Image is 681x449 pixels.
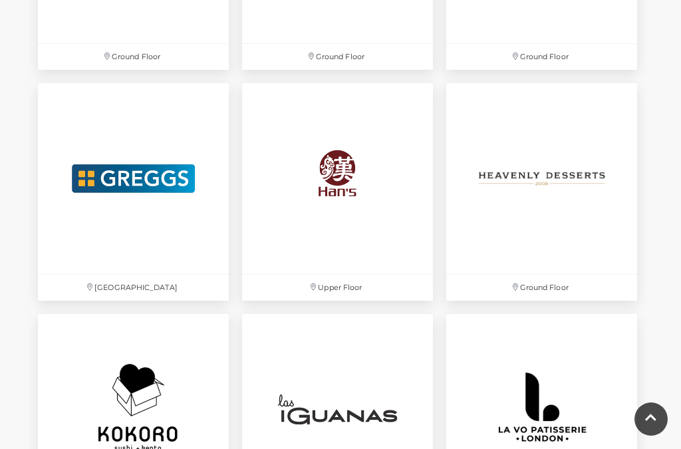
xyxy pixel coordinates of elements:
[38,44,229,70] p: Ground Floor
[440,76,644,307] a: Ground Floor
[235,76,440,307] a: Upper Floor
[38,275,229,301] p: [GEOGRAPHIC_DATA]
[446,275,637,301] p: Ground Floor
[242,44,433,70] p: Ground Floor
[31,76,235,307] a: [GEOGRAPHIC_DATA]
[446,44,637,70] p: Ground Floor
[242,275,433,301] p: Upper Floor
